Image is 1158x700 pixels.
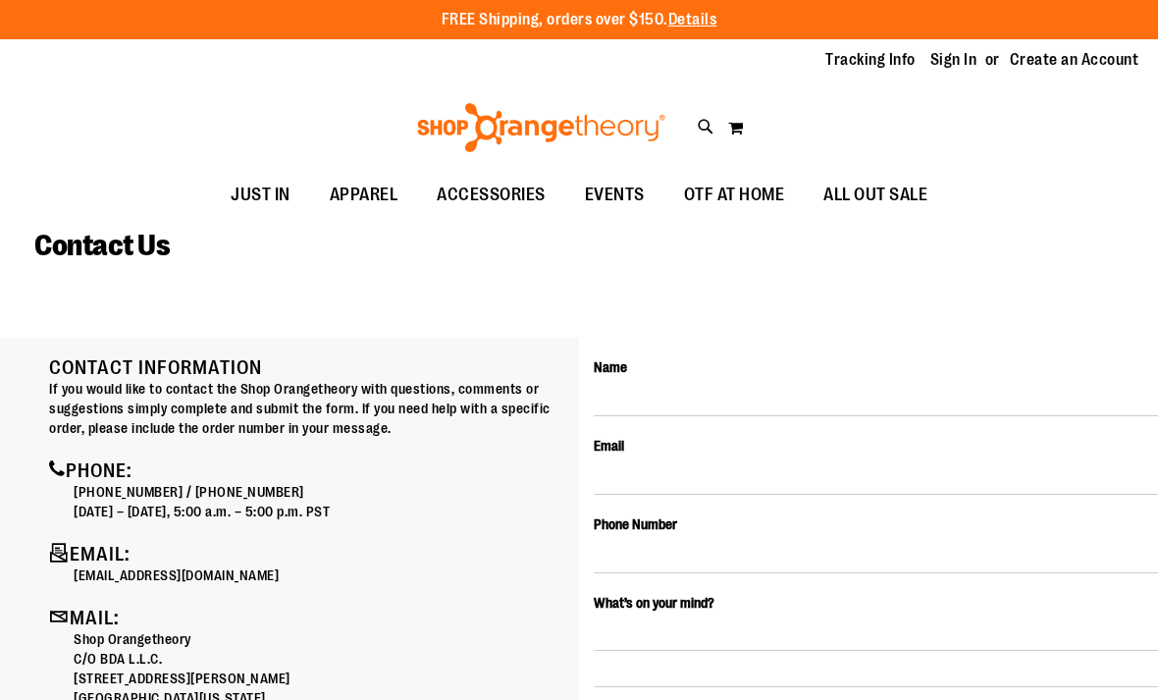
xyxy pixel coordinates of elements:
[442,9,717,31] p: FREE Shipping, orders over $150.
[594,438,624,454] span: Email
[594,595,714,611] span: What’s on your mind?
[49,379,564,438] p: If you would like to contact the Shop Orangetheory with questions, comments or suggestions simply...
[74,649,564,669] p: C/O BDA L.L.C.
[414,103,668,152] img: Shop Orangetheory
[668,11,717,28] a: Details
[437,173,546,217] span: ACCESSORIES
[49,541,564,565] h4: Email:
[594,516,677,532] span: Phone Number
[585,173,645,217] span: EVENTS
[684,173,785,217] span: OTF AT HOME
[594,359,627,375] span: Name
[74,565,564,585] p: [EMAIL_ADDRESS][DOMAIN_NAME]
[231,173,290,217] span: JUST IN
[49,357,564,379] h4: Contact Information
[823,173,927,217] span: ALL OUT SALE
[330,173,398,217] span: APPAREL
[74,502,564,521] p: [DATE] – [DATE], 5:00 a.m. – 5:00 p.m. PST
[74,669,564,688] p: [STREET_ADDRESS][PERSON_NAME]
[930,49,977,71] a: Sign In
[34,229,170,262] span: Contact Us
[49,605,564,629] h4: Mail:
[825,49,916,71] a: Tracking Info
[1010,49,1139,71] a: Create an Account
[74,629,564,649] p: Shop Orangetheory
[74,482,564,502] p: [PHONE_NUMBER] / [PHONE_NUMBER]
[49,458,564,482] h4: Phone:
